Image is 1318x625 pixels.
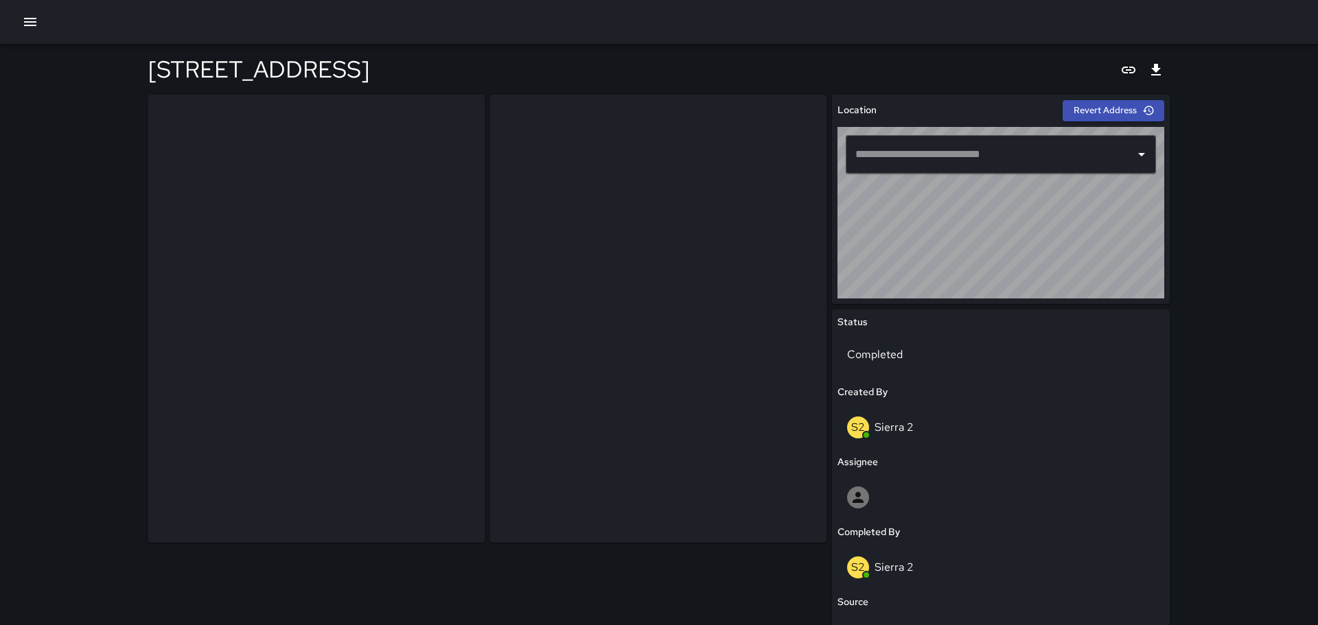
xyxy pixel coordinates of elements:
img: request_images%2Fb6396590-a92e-11f0-83b8-b96db32f4284 [148,95,485,543]
h6: Completed By [837,525,900,540]
button: Revert Address [1063,100,1164,121]
h6: Assignee [837,455,878,470]
h4: [STREET_ADDRESS] [148,55,369,84]
img: request_images%2Fb797e420-a92e-11f0-83b8-b96db32f4284 [490,95,826,543]
p: S2 [851,419,865,436]
button: Copy link [1115,56,1142,84]
button: Open [1132,145,1151,164]
p: Sierra 2 [875,560,914,574]
h6: Source [837,595,868,610]
p: Sierra 2 [875,420,914,434]
p: S2 [851,559,865,576]
button: Export [1142,56,1170,84]
h6: Location [837,103,877,118]
p: Completed [847,346,1045,363]
h6: Status [837,315,868,330]
h6: Created By [837,385,888,400]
